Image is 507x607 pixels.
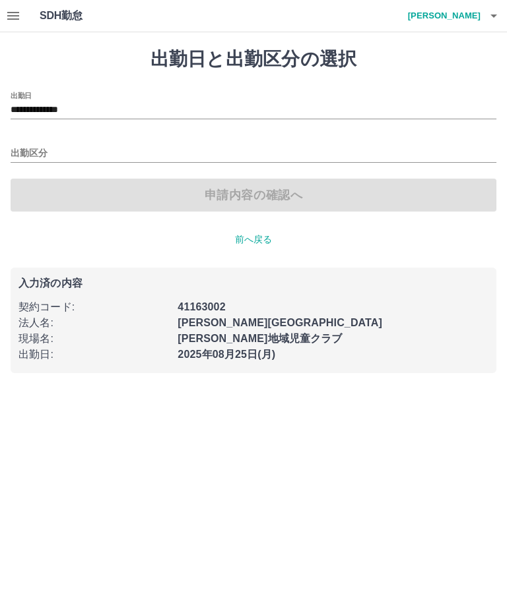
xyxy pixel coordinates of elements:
[178,333,342,344] b: [PERSON_NAME]地域児童クラブ
[178,301,225,312] b: 41163002
[11,48,496,71] h1: 出勤日と出勤区分の選択
[18,278,489,289] p: 入力済の内容
[18,299,170,315] p: 契約コード :
[178,317,382,328] b: [PERSON_NAME][GEOGRAPHIC_DATA]
[11,233,496,246] p: 前へ戻る
[18,331,170,347] p: 現場名 :
[18,315,170,331] p: 法人名 :
[178,349,275,360] b: 2025年08月25日(月)
[11,90,32,100] label: 出勤日
[18,347,170,362] p: 出勤日 :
